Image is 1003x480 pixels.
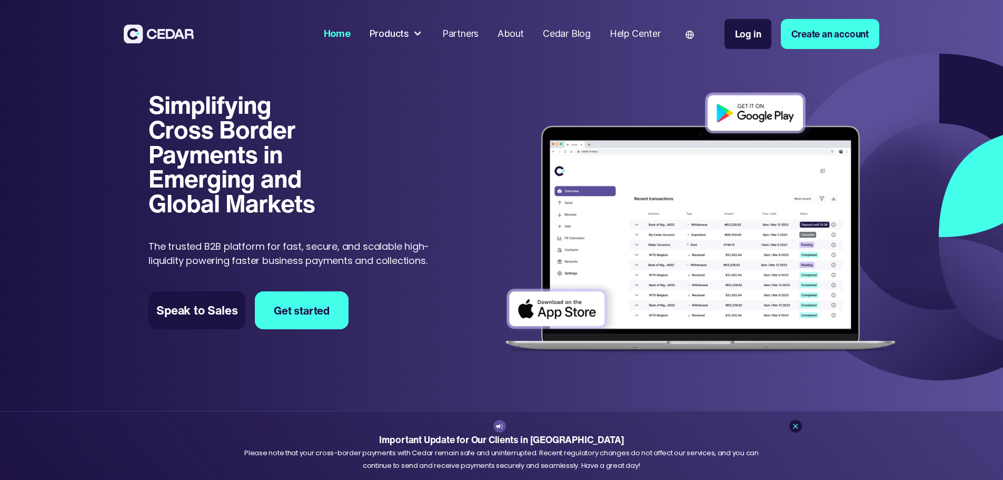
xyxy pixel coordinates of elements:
a: Partners [438,22,483,46]
a: Log in [724,19,772,49]
a: Cedar Blog [538,22,595,46]
a: Help Center [605,22,666,46]
img: world icon [686,31,694,39]
a: About [493,22,529,46]
p: The trusted B2B platform for fast, secure, and scalable high-liquidity powering faster business p... [148,239,450,268]
a: Get started [255,291,349,329]
a: Home [319,22,355,46]
div: Log in [735,27,761,41]
div: Products [365,22,428,46]
a: Create an account [781,19,879,49]
div: Products [370,27,409,41]
div: Partners [442,27,479,41]
a: Speak to Sales [148,291,245,329]
div: Help Center [610,27,661,41]
div: Cedar Blog [543,27,591,41]
div: About [498,27,524,41]
div: Home [324,27,351,41]
h1: Simplifying Cross Border Payments in Emerging and Global Markets [148,93,329,215]
img: Dashboard of transactions [497,85,904,362]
